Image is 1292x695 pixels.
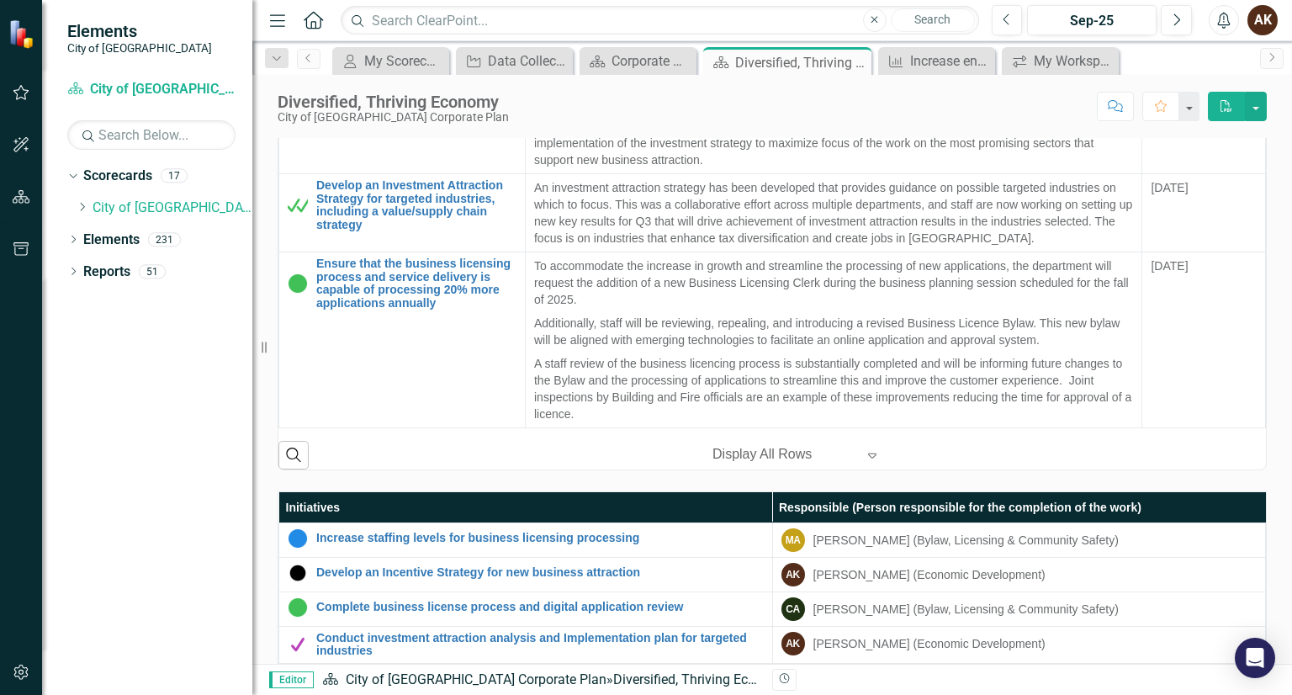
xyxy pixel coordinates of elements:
img: Met [288,195,308,215]
img: Not Started [288,528,308,549]
a: Develop an Incentive Strategy for new business attraction [316,566,764,579]
button: Search [891,8,975,32]
td: Double-Click to Edit Right Click for Context Menu [279,557,773,592]
div: Sep-25 [1033,11,1151,31]
div: AK [781,563,805,586]
div: » [322,671,760,690]
a: City of [GEOGRAPHIC_DATA] Corporate Plan [346,671,606,687]
td: Double-Click to Edit [1142,252,1266,428]
a: Data Collection and Tool Development for Investment Attraction [460,50,569,72]
div: [PERSON_NAME] (Bylaw, Licensing & Community Safety) [813,601,1119,618]
td: Double-Click to Edit Right Click for Context Menu [279,174,526,252]
a: Increase staffing levels for business licensing processing [316,532,764,544]
span: Elements [67,21,212,41]
div: Diversified, Thriving Economy [735,52,867,73]
a: City of [GEOGRAPHIC_DATA] Corporate Plan [93,199,252,218]
div: Open Intercom Messenger [1235,638,1275,678]
a: Reports [83,263,130,282]
td: Double-Click to Edit [772,626,1266,663]
div: AK [781,632,805,655]
td: Double-Click to Edit Right Click for Context Menu [279,592,773,626]
div: My Scorecard [364,50,445,72]
a: Increase engagement with local businesses by onboarding 35 businesses to BeWith Hub [882,50,991,72]
a: Corporate Plan [584,50,692,72]
div: 51 [139,264,166,279]
td: Double-Click to Edit Right Click for Context Menu [279,626,773,663]
img: In Progress [288,273,308,294]
span: [DATE] [1151,259,1188,273]
img: Not Met [288,563,308,583]
div: [PERSON_NAME] (Bylaw, Licensing & Community Safety) [813,532,1119,549]
a: Develop an Investment Attraction Strategy for targeted industries, including a value/supply chain... [316,179,516,231]
div: 231 [148,232,181,247]
div: MA [781,528,805,552]
p: A staff review of the business licencing process is substantially completed and will be informing... [534,352,1134,422]
span: [DATE] [1151,181,1188,194]
a: Complete business license process and digital application review [316,601,764,613]
img: Complete [288,634,308,655]
td: Double-Click to Edit Right Click for Context Menu [279,523,773,557]
p: To accommodate the increase in growth and streamline the processing of new applications, the depa... [534,257,1134,311]
td: Double-Click to Edit [772,523,1266,557]
td: Double-Click to Edit [525,252,1142,428]
a: City of [GEOGRAPHIC_DATA] Corporate Plan [67,80,236,99]
img: In Progress [288,597,308,618]
input: Search Below... [67,120,236,150]
td: Double-Click to Edit Right Click for Context Menu [279,252,526,428]
a: Conduct investment attraction analysis and Implementation plan for targeted industries [316,632,764,658]
img: ClearPoint Strategy [8,19,38,48]
div: [PERSON_NAME] (Economic Development) [813,566,1046,583]
div: City of [GEOGRAPHIC_DATA] Corporate Plan [278,111,509,124]
small: City of [GEOGRAPHIC_DATA] [67,41,212,55]
a: My Workspace [1006,50,1115,72]
input: Search ClearPoint... [341,6,978,35]
div: Data Collection and Tool Development for Investment Attraction [488,50,569,72]
div: Diversified, Thriving Economy [613,671,789,687]
td: Double-Click to Edit [525,174,1142,252]
span: Search [914,13,950,26]
a: Ensure that the business licensing process and service delivery is capable of processing 20% more... [316,257,516,310]
div: My Workspace [1034,50,1115,72]
div: Diversified, Thriving Economy [278,93,509,111]
p: An investment attraction strategy has been developed that provides guidance on possible targeted ... [534,179,1134,247]
p: Additionally, staff will be reviewing, repealing, and introducing a revised Business Licence Byla... [534,311,1134,352]
a: My Scorecard [336,50,445,72]
td: Double-Click to Edit [772,592,1266,626]
td: Double-Click to Edit [772,557,1266,592]
div: CA [781,597,805,621]
div: Increase engagement with local businesses by onboarding 35 businesses to BeWith Hub [910,50,991,72]
a: Scorecards [83,167,152,186]
span: Editor [269,671,314,688]
div: Corporate Plan [612,50,692,72]
div: 17 [161,169,188,183]
div: [PERSON_NAME] (Economic Development) [813,635,1046,652]
button: Sep-25 [1027,5,1157,35]
td: Double-Click to Edit [1142,174,1266,252]
a: Elements [83,231,140,250]
button: AK [1247,5,1278,35]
